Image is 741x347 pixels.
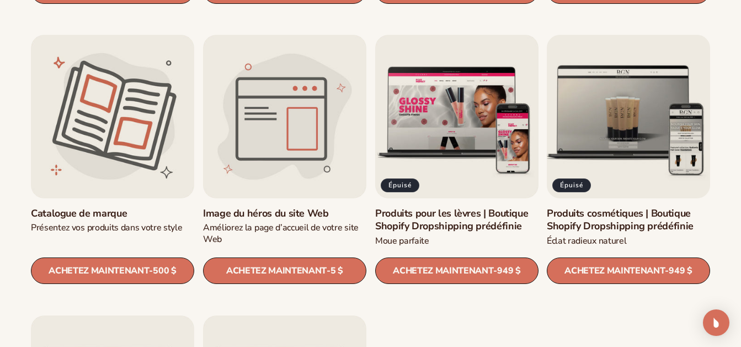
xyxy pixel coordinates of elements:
[31,207,194,220] a: Catalogue de marque
[203,207,366,220] a: Image du héros du site Web
[49,266,149,276] span: ACHETEZ MAINTENANT
[393,266,493,276] span: ACHETEZ MAINTENANT
[203,258,366,285] a: ACHETEZ MAINTENANT- 5 $
[226,266,327,276] span: ACHETEZ MAINTENANT
[497,266,520,277] span: 949 $
[564,266,665,276] span: ACHETEZ MAINTENANT
[703,309,729,336] div: Ouvrez Intercom Messenger
[375,207,539,233] a: Produits pour les lèvres | Boutique Shopify Dropshipping prédéfinie
[547,207,710,233] a: Produits cosmétiques | Boutique Shopify Dropshipping prédéfinie
[31,258,194,285] a: ACHETEZ MAINTENANT- 500 $
[669,266,692,277] span: 949 $
[547,258,710,285] a: ACHETEZ MAINTENANT- 949 $
[330,266,343,277] span: 5 $
[153,266,176,277] span: 500 $
[375,258,539,285] a: ACHETEZ MAINTENANT- 949 $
